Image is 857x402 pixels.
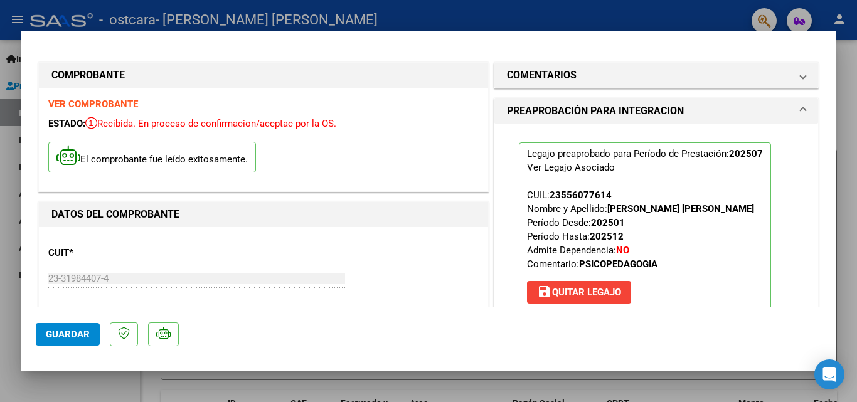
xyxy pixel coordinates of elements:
mat-icon: save [537,284,552,299]
button: Guardar [36,323,100,346]
button: Quitar Legajo [527,281,631,304]
span: CUIL: Nombre y Apellido: Período Desde: Período Hasta: Admite Dependencia: [527,189,754,270]
p: El comprobante fue leído exitosamente. [48,142,256,172]
strong: NO [616,245,629,256]
div: Ver Legajo Asociado [527,161,615,174]
strong: PSICOPEDAGOGIA [579,258,657,270]
span: Quitar Legajo [537,287,621,298]
strong: 202507 [729,148,763,159]
span: ESTADO: [48,118,85,129]
h1: PREAPROBACIÓN PARA INTEGRACION [507,103,684,119]
strong: DATOS DEL COMPROBANTE [51,208,179,220]
span: Recibida. En proceso de confirmacion/aceptac por la OS. [85,118,336,129]
p: Legajo preaprobado para Período de Prestación: [519,142,771,309]
a: VER COMPROBANTE [48,98,138,110]
strong: COMPROBANTE [51,69,125,81]
span: Guardar [46,329,90,340]
mat-expansion-panel-header: PREAPROBACIÓN PARA INTEGRACION [494,98,818,124]
mat-expansion-panel-header: COMENTARIOS [494,63,818,88]
div: PREAPROBACIÓN PARA INTEGRACION [494,124,818,338]
h1: COMENTARIOS [507,68,577,83]
p: CUIT [48,246,178,260]
strong: 202501 [591,217,625,228]
div: 23556077614 [550,188,612,202]
strong: 202512 [590,231,624,242]
strong: [PERSON_NAME] [PERSON_NAME] [607,203,754,214]
span: Comentario: [527,258,657,270]
div: Open Intercom Messenger [814,359,844,389]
